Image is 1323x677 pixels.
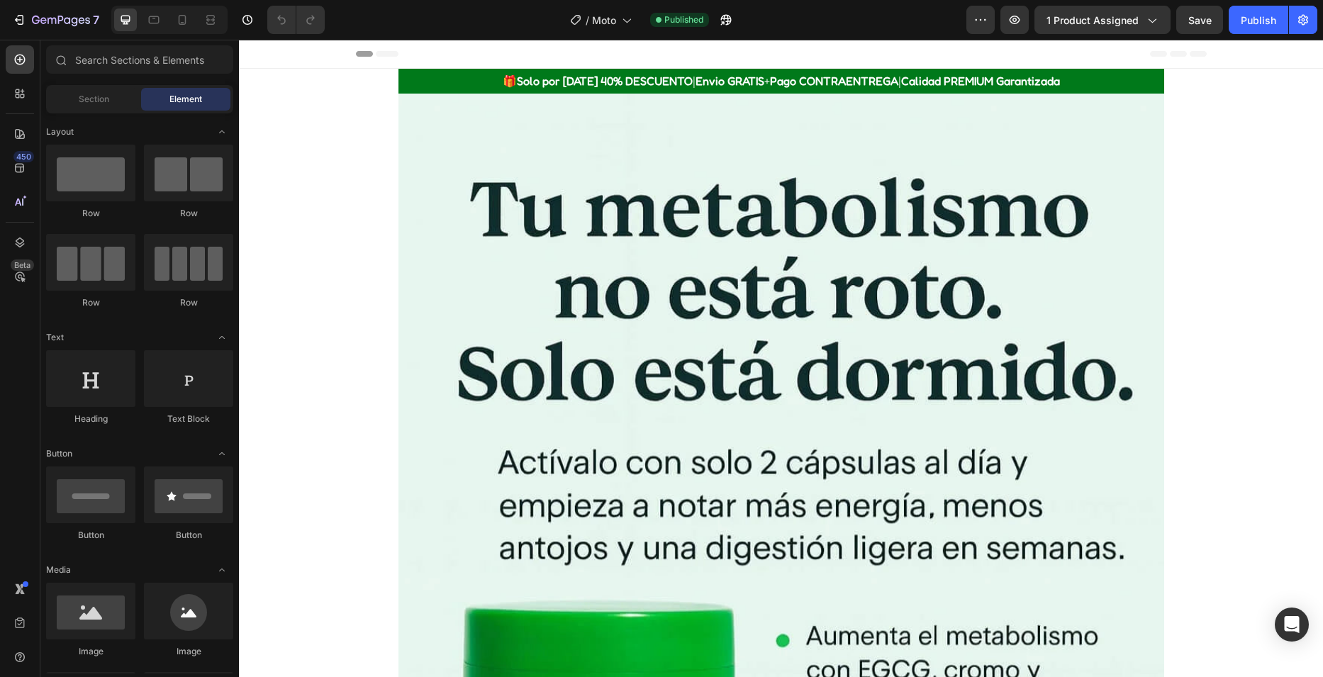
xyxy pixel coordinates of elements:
[1241,13,1276,28] div: Publish
[46,413,135,425] div: Heading
[144,207,233,220] div: Row
[46,331,64,344] span: Text
[169,93,202,106] span: Element
[46,125,74,138] span: Layout
[46,529,135,542] div: Button
[46,45,233,74] input: Search Sections & Elements
[592,13,616,28] span: Moto
[211,442,233,465] span: Toggle open
[46,564,71,576] span: Media
[144,296,233,309] div: Row
[144,529,233,542] div: Button
[46,296,135,309] div: Row
[1176,6,1223,34] button: Save
[11,259,34,271] div: Beta
[267,6,325,34] div: Undo/Redo
[211,326,233,349] span: Toggle open
[1275,608,1309,642] div: Open Intercom Messenger
[1229,6,1288,34] button: Publish
[13,151,34,162] div: 450
[239,40,1323,677] iframe: Design area
[211,559,233,581] span: Toggle open
[6,6,106,34] button: 7
[46,207,135,220] div: Row
[46,645,135,658] div: Image
[1046,13,1139,28] span: 1 product assigned
[46,447,72,460] span: Button
[144,645,233,658] div: Image
[93,11,99,28] p: 7
[211,121,233,143] span: Toggle open
[1188,14,1212,26] span: Save
[79,93,109,106] span: Section
[144,413,233,425] div: Text Block
[664,13,703,26] span: Published
[586,13,589,28] span: /
[1034,6,1171,34] button: 1 product assigned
